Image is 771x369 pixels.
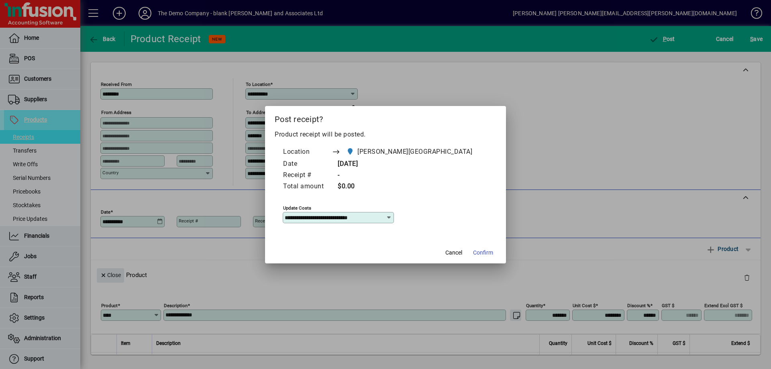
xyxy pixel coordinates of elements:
[357,147,472,157] span: [PERSON_NAME][GEOGRAPHIC_DATA]
[283,205,311,210] mat-label: Update costs
[275,130,496,139] p: Product receipt will be posted.
[283,170,332,181] td: Receipt #
[332,181,487,192] td: $0.00
[344,146,475,157] span: Bader Road
[470,246,496,260] button: Confirm
[283,159,332,170] td: Date
[283,146,332,159] td: Location
[283,181,332,192] td: Total amount
[332,170,487,181] td: -
[441,246,467,260] button: Cancel
[445,249,462,257] span: Cancel
[265,106,506,129] h2: Post receipt?
[473,249,493,257] span: Confirm
[332,159,487,170] td: [DATE]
